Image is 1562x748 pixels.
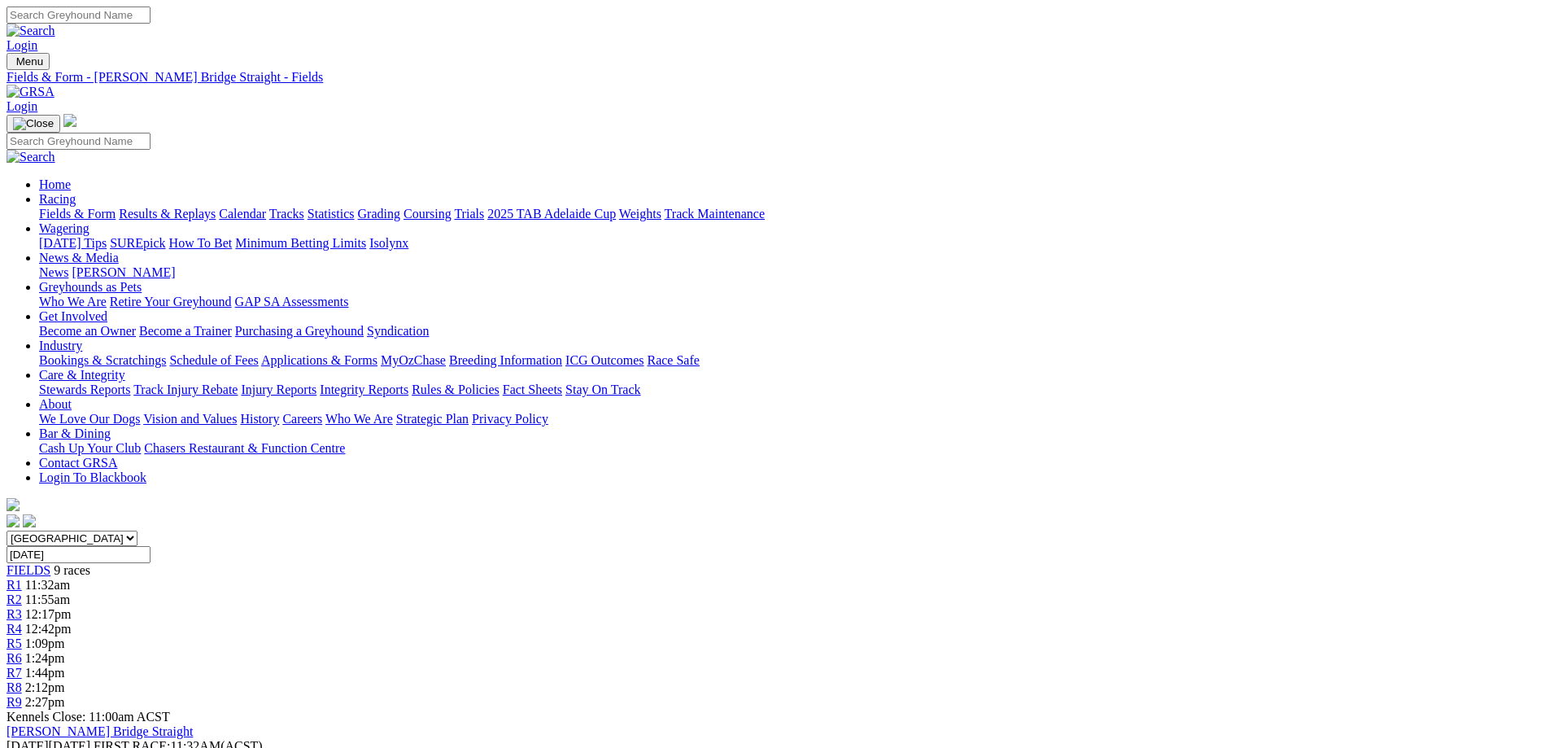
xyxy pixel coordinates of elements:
a: Racing [39,192,76,206]
div: Industry [39,353,1555,368]
span: R8 [7,680,22,694]
a: Integrity Reports [320,383,408,396]
img: Search [7,24,55,38]
span: 12:42pm [25,622,72,636]
a: Who We Are [325,412,393,426]
a: [PERSON_NAME] [72,265,175,279]
a: Cash Up Your Club [39,441,141,455]
img: logo-grsa-white.png [63,114,76,127]
a: R7 [7,666,22,680]
a: Care & Integrity [39,368,125,382]
span: Menu [16,55,43,68]
a: MyOzChase [381,353,446,367]
a: Grading [358,207,400,221]
a: Breeding Information [449,353,562,367]
a: R4 [7,622,22,636]
a: Contact GRSA [39,456,117,470]
button: Toggle navigation [7,115,60,133]
a: [PERSON_NAME] Bridge Straight [7,724,193,738]
a: News & Media [39,251,119,265]
div: Bar & Dining [39,441,1555,456]
a: Who We Are [39,295,107,308]
a: Privacy Policy [472,412,548,426]
a: Minimum Betting Limits [235,236,366,250]
a: Track Maintenance [665,207,765,221]
a: Track Injury Rebate [133,383,238,396]
a: SUREpick [110,236,165,250]
input: Search [7,133,151,150]
a: Greyhounds as Pets [39,280,142,294]
a: Statistics [308,207,355,221]
span: 2:12pm [25,680,65,694]
a: Home [39,177,71,191]
a: Careers [282,412,322,426]
div: Wagering [39,236,1555,251]
span: 1:09pm [25,636,65,650]
a: Race Safe [647,353,699,367]
a: How To Bet [169,236,233,250]
span: 2:27pm [25,695,65,709]
a: Wagering [39,221,89,235]
a: Coursing [404,207,452,221]
a: Results & Replays [119,207,216,221]
a: Injury Reports [241,383,316,396]
a: Industry [39,339,82,352]
div: News & Media [39,265,1555,280]
div: Racing [39,207,1555,221]
button: Toggle navigation [7,53,50,70]
span: 12:17pm [25,607,72,621]
a: Become a Trainer [139,324,232,338]
a: Rules & Policies [412,383,500,396]
span: Kennels Close: 11:00am ACST [7,710,170,724]
a: Purchasing a Greyhound [235,324,364,338]
a: Become an Owner [39,324,136,338]
a: ICG Outcomes [565,353,644,367]
img: GRSA [7,85,55,99]
span: 11:32am [25,578,70,592]
input: Select date [7,546,151,563]
a: Strategic Plan [396,412,469,426]
a: R5 [7,636,22,650]
img: facebook.svg [7,514,20,527]
a: [DATE] Tips [39,236,107,250]
a: R2 [7,593,22,606]
a: Bookings & Scratchings [39,353,166,367]
a: R1 [7,578,22,592]
a: Login [7,38,37,52]
a: Vision and Values [143,412,237,426]
a: Fields & Form [39,207,116,221]
a: Applications & Forms [261,353,377,367]
a: We Love Our Dogs [39,412,140,426]
img: twitter.svg [23,514,36,527]
a: R9 [7,695,22,709]
a: Get Involved [39,309,107,323]
a: Schedule of Fees [169,353,258,367]
span: 11:55am [25,593,70,606]
a: Weights [619,207,661,221]
a: Stewards Reports [39,383,130,396]
img: Close [13,117,54,130]
a: GAP SA Assessments [235,295,349,308]
a: Fields & Form - [PERSON_NAME] Bridge Straight - Fields [7,70,1555,85]
a: Chasers Restaurant & Function Centre [144,441,345,455]
a: R6 [7,651,22,665]
a: News [39,265,68,279]
div: Get Involved [39,324,1555,339]
span: 9 races [54,563,90,577]
a: History [240,412,279,426]
input: Search [7,7,151,24]
div: About [39,412,1555,426]
a: Login To Blackbook [39,470,146,484]
a: Syndication [367,324,429,338]
span: R3 [7,607,22,621]
img: logo-grsa-white.png [7,498,20,511]
a: Trials [454,207,484,221]
a: FIELDS [7,563,50,577]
